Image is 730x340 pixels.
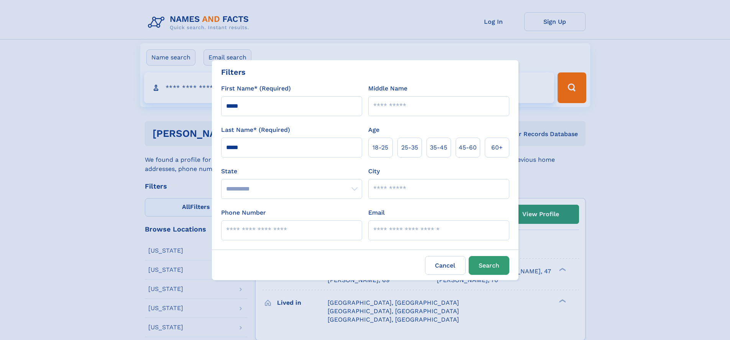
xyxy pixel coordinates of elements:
span: 45‑60 [459,143,477,152]
span: 18‑25 [372,143,388,152]
label: Last Name* (Required) [221,125,290,135]
span: 60+ [491,143,503,152]
label: Middle Name [368,84,407,93]
label: City [368,167,380,176]
label: Phone Number [221,208,266,217]
div: Filters [221,66,246,78]
label: First Name* (Required) [221,84,291,93]
label: State [221,167,362,176]
button: Search [469,256,509,275]
span: 35‑45 [430,143,447,152]
span: 25‑35 [401,143,418,152]
label: Email [368,208,385,217]
label: Cancel [425,256,466,275]
label: Age [368,125,379,135]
